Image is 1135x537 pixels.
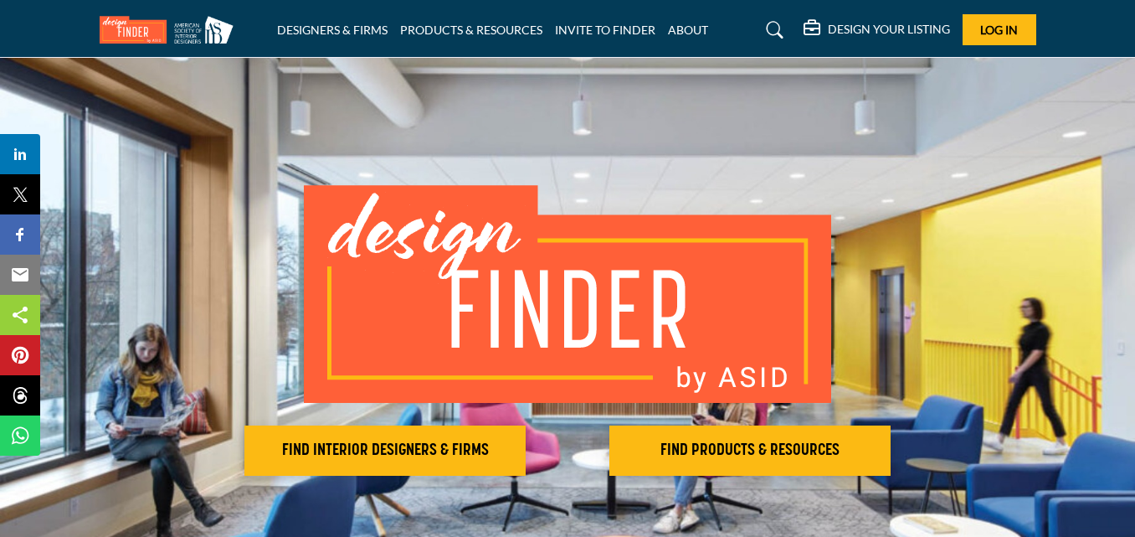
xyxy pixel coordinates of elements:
a: INVITE TO FINDER [555,23,655,37]
img: image [304,185,831,403]
a: PRODUCTS & RESOURCES [400,23,542,37]
a: DESIGNERS & FIRMS [277,23,388,37]
span: Log In [980,23,1018,37]
a: ABOUT [668,23,708,37]
button: FIND INTERIOR DESIGNERS & FIRMS [244,426,526,476]
h2: FIND INTERIOR DESIGNERS & FIRMS [249,441,521,461]
div: DESIGN YOUR LISTING [804,20,950,40]
button: FIND PRODUCTS & RESOURCES [609,426,891,476]
img: Site Logo [100,16,242,44]
button: Log In [963,14,1036,45]
h5: DESIGN YOUR LISTING [828,22,950,37]
h2: FIND PRODUCTS & RESOURCES [614,441,886,461]
a: Search [750,17,794,44]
